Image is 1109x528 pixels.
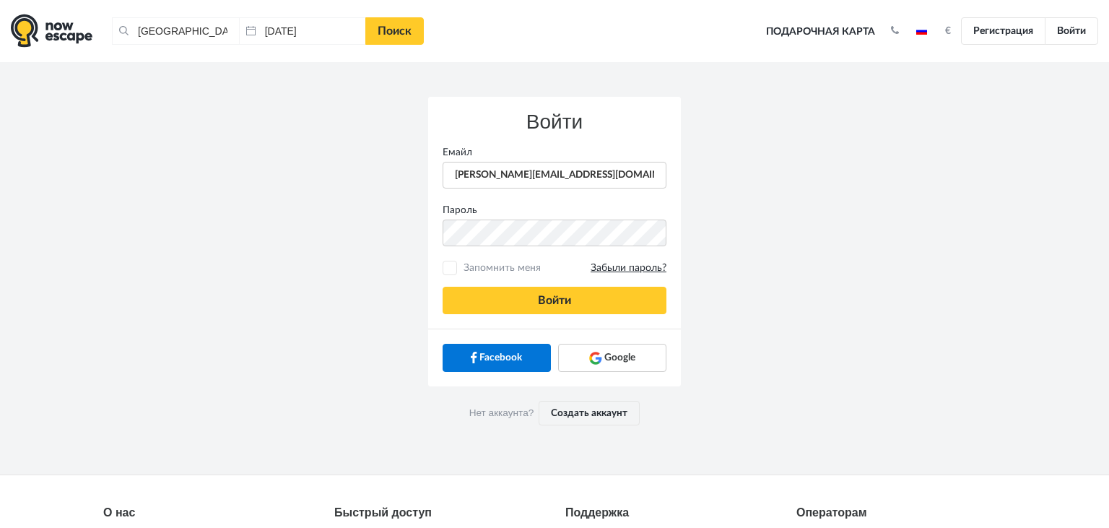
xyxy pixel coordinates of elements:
span: Facebook [479,350,522,365]
a: Подарочная карта [761,16,880,48]
div: Операторам [796,504,1006,521]
a: Войти [1045,17,1098,45]
label: Пароль [432,203,677,217]
div: Поддержка [565,504,775,521]
img: ru.jpg [916,27,927,35]
h3: Войти [443,111,666,134]
a: Поиск [365,17,424,45]
div: Нет аккаунта? [428,386,681,440]
a: Регистрация [961,17,1045,45]
span: Google [604,350,635,365]
input: Запомнить меняЗабыли пароль? [445,264,455,273]
a: Facebook [443,344,551,371]
img: logo [11,14,92,48]
strong: € [945,26,951,36]
button: € [938,24,958,38]
label: Емайл [432,145,677,160]
div: Быстрый доступ [334,504,544,521]
a: Google [558,344,666,371]
a: Забыли пароль? [591,261,666,275]
input: Город или название квеста [112,17,239,45]
button: Войти [443,287,666,314]
div: О нас [103,504,313,521]
span: Запомнить меня [460,261,666,275]
input: Дата [239,17,366,45]
a: Создать аккаунт [539,401,640,425]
